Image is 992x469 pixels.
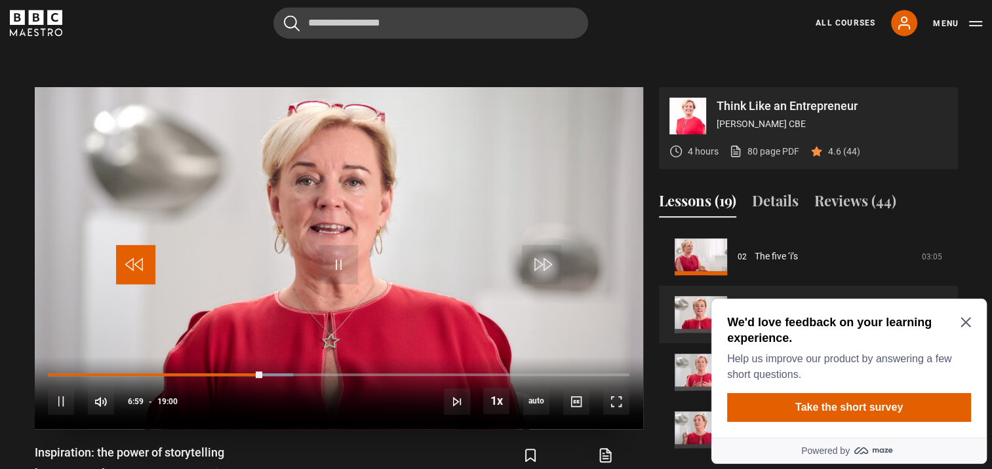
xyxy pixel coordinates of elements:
[523,388,549,415] span: auto
[933,17,982,30] button: Toggle navigation
[659,190,736,217] button: Lessons (19)
[523,388,549,415] div: Current quality: 360p
[21,58,260,89] p: Help us improve our product by answering a few short questions.
[10,10,62,36] svg: BBC Maestro
[21,21,260,52] h2: We'd love feedback on your learning experience.
[717,117,947,131] p: [PERSON_NAME] CBE
[35,87,643,429] video-js: Video Player
[5,5,281,170] div: Optional study invitation
[254,24,265,34] button: Close Maze Prompt
[688,145,719,159] p: 4 hours
[752,190,799,217] button: Details
[35,445,227,460] h1: Inspiration: the power of storytelling
[128,390,144,413] span: 6:59
[563,388,589,415] button: Captions
[717,100,947,112] p: Think Like an Entrepreneur
[21,100,265,128] button: Take the short survey
[88,388,114,415] button: Mute
[48,373,629,376] div: Progress Bar
[729,145,799,159] a: 80 page PDF
[816,17,875,29] a: All Courses
[149,397,152,406] span: -
[603,388,629,415] button: Fullscreen
[48,388,74,415] button: Pause
[5,144,281,170] a: Powered by maze
[157,390,178,413] span: 19:00
[284,15,300,31] button: Submit the search query
[828,145,860,159] p: 4.6 (44)
[814,190,896,217] button: Reviews (44)
[444,388,470,415] button: Next Lesson
[755,250,798,263] a: The five ‘i’s
[273,7,588,39] input: Search
[483,388,509,414] button: Playback Rate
